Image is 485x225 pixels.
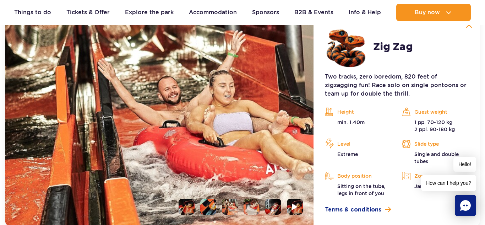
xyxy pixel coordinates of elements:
p: Zone [402,171,468,181]
span: Buy now [415,9,440,16]
p: Two tracks, zero boredom, 820 feet of zigzagging fun! Race solo on single pontoons or team up for... [325,73,468,98]
button: Buy now [396,4,471,21]
a: Terms & conditions [325,205,468,214]
p: Height [325,107,391,117]
p: Jamango [402,183,468,190]
img: 683e9d18e24cb188547945.png [325,26,367,68]
span: Hello! [453,157,476,172]
span: How can I help you? [421,175,476,191]
p: Body position [325,171,391,181]
p: Slide type [402,139,468,149]
p: 1 pp. 70-120 kg 2 ppl. 90-180 kg [402,119,468,133]
a: Accommodation [189,4,237,21]
p: min. 1.40m [325,119,391,126]
p: Guest weight [402,107,468,117]
p: Extreme [325,151,391,158]
p: Sitting on the tube, legs in front of you [325,183,391,197]
a: Explore the park [125,4,174,21]
div: Chat [455,195,476,216]
a: Things to do [14,4,51,21]
p: Single and double tubes [402,151,468,165]
p: Level [325,139,391,149]
a: Tickets & Offer [66,4,110,21]
span: Terms & conditions [325,205,381,214]
h2: Zig Zag [373,41,413,53]
a: B2B & Events [294,4,333,21]
a: Info & Help [349,4,381,21]
a: Sponsors [252,4,279,21]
